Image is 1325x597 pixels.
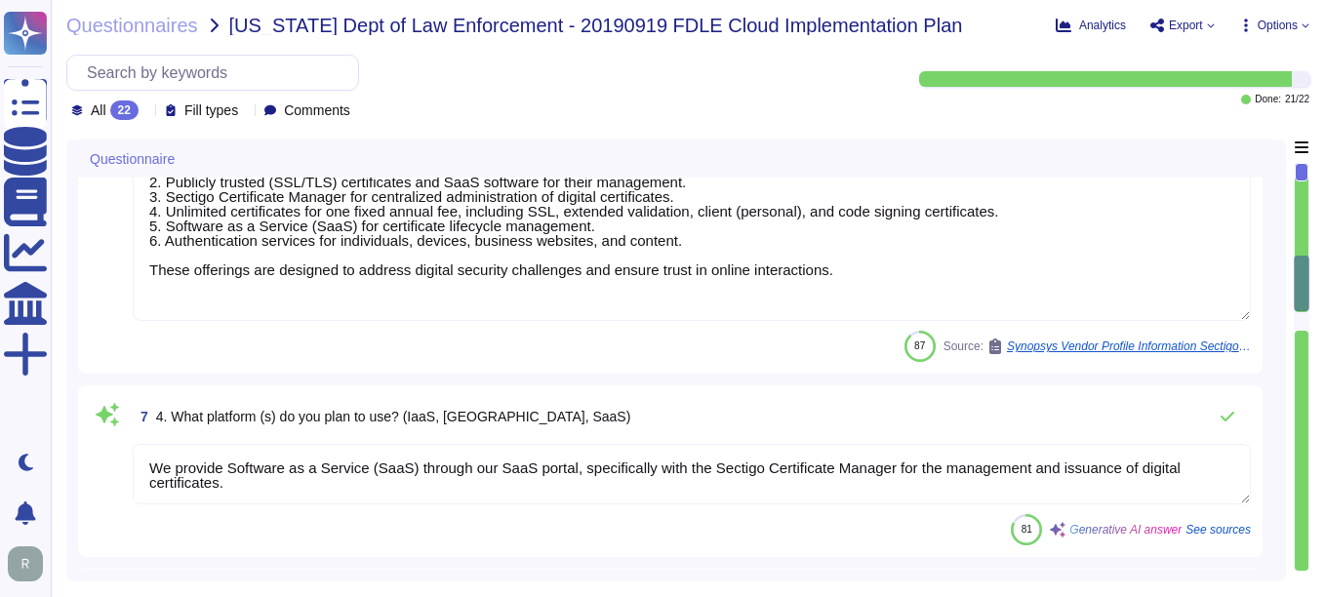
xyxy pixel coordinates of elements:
[944,338,1251,354] span: Source:
[1079,20,1126,31] span: Analytics
[1056,18,1126,33] button: Analytics
[1069,524,1182,536] span: Generative AI answer
[4,542,57,585] button: user
[133,444,1251,504] textarea: We provide Software as a Service (SaaS) through our SaaS portal, specifically with the Sectigo Ce...
[284,103,350,117] span: Comments
[1285,95,1309,104] span: 21 / 22
[77,56,358,90] input: Search by keywords
[133,410,148,423] span: 7
[1169,20,1203,31] span: Export
[133,114,1251,321] textarea: Sectigo provides the following products and services: 1. Digital identity solutions for businesse...
[66,16,198,35] span: Questionnaires
[229,16,963,35] span: [US_STATE] Dept of Law Enforcement - 20190919 FDLE Cloud Implementation Plan
[1022,524,1032,535] span: 81
[8,546,43,581] img: user
[90,152,175,166] span: Questionnaire
[914,340,925,351] span: 87
[156,409,631,424] span: 4. What platform (s) do you plan to use? (IaaS, [GEOGRAPHIC_DATA], SaaS)
[1258,20,1298,31] span: Options
[1007,340,1251,352] span: Synopsys Vendor Profile Information Sectigo FY25 Q3 ver. 2.5
[1255,95,1281,104] span: Done:
[110,100,139,120] div: 22
[184,103,238,117] span: Fill types
[1185,524,1251,536] span: See sources
[91,103,106,117] span: All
